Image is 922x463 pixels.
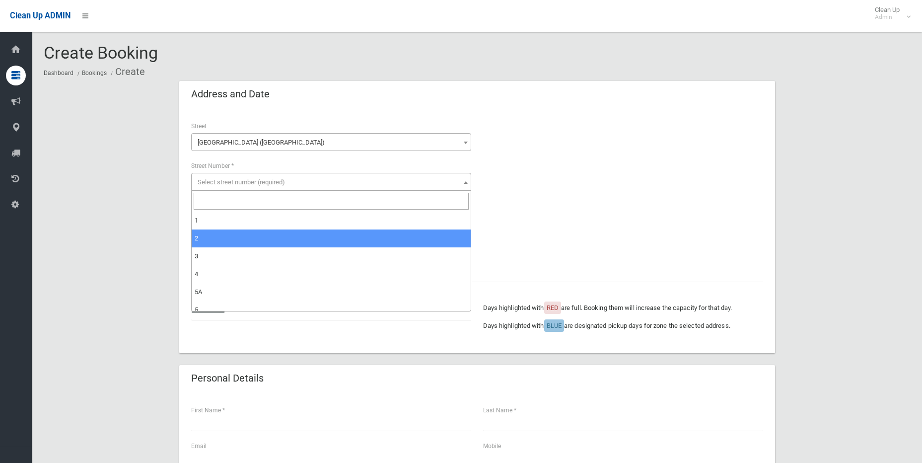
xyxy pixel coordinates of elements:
span: 3 [195,252,198,260]
span: BLUE [547,322,562,329]
span: 2 [195,234,198,242]
li: Create [108,63,145,81]
span: Clean Up ADMIN [10,11,71,20]
span: Create Booking [44,43,158,63]
header: Personal Details [179,369,276,388]
span: 5A [195,288,202,296]
a: Dashboard [44,70,73,77]
header: Address and Date [179,84,282,104]
p: Days highlighted with are designated pickup days for zone the selected address. [483,320,763,332]
span: 4 [195,270,198,278]
p: Days highlighted with are full. Booking them will increase the capacity for that day. [483,302,763,314]
span: 5 [195,306,198,313]
span: RED [547,304,559,311]
small: Admin [875,13,900,21]
span: Select street number (required) [198,178,285,186]
a: Bookings [82,70,107,77]
span: Monash Avenue (EAST HILLS 2213) [191,133,471,151]
span: Monash Avenue (EAST HILLS 2213) [194,136,469,150]
span: 1 [195,217,198,224]
span: Clean Up [870,6,910,21]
